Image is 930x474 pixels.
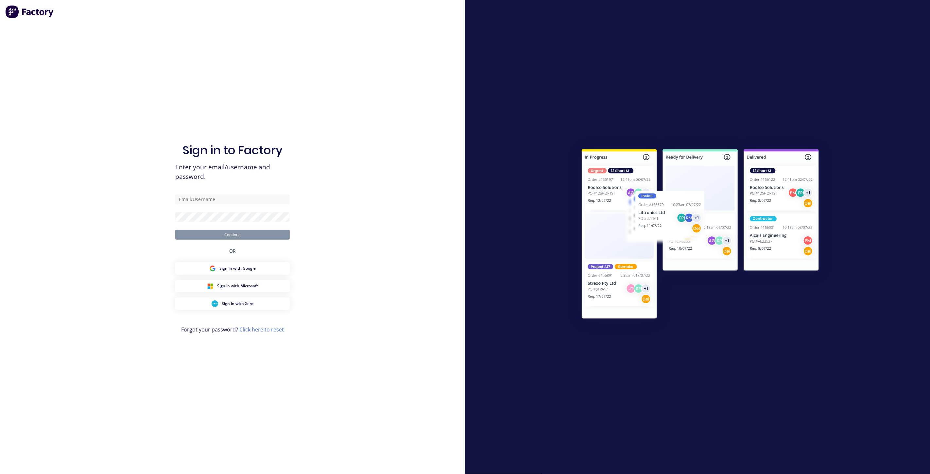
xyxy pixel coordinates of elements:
[239,326,284,333] a: Click here to reset
[182,143,283,157] h1: Sign in to Factory
[175,162,290,181] span: Enter your email/username and password.
[207,283,214,289] img: Microsoft Sign in
[175,297,290,310] button: Xero Sign inSign in with Xero
[212,300,218,307] img: Xero Sign in
[567,136,833,334] img: Sign in
[222,301,254,307] span: Sign in with Xero
[209,265,216,272] img: Google Sign in
[181,326,284,333] span: Forgot your password?
[175,195,290,204] input: Email/Username
[229,240,236,262] div: OR
[175,262,290,275] button: Google Sign inSign in with Google
[5,5,54,18] img: Factory
[217,283,258,289] span: Sign in with Microsoft
[175,230,290,240] button: Continue
[175,280,290,292] button: Microsoft Sign inSign in with Microsoft
[220,265,256,271] span: Sign in with Google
